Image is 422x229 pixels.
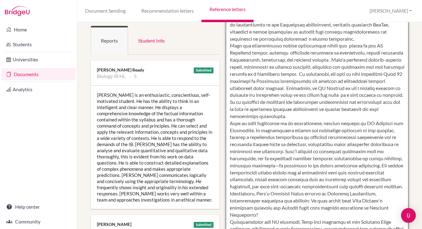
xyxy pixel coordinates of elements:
[5,6,30,16] img: Bridge-U
[1,68,76,80] a: Documents
[401,208,416,223] div: Open Intercom Messenger
[1,38,76,51] a: Students
[367,5,415,17] button: [PERSON_NAME]
[91,26,128,55] a: Reports
[97,73,126,79] li: Biology IB HL
[1,201,76,213] a: Help center
[97,67,213,73] div: [PERSON_NAME] Ready
[130,73,137,79] li: 5
[194,222,213,228] div: Submitted
[1,215,76,228] a: Community
[194,67,213,73] div: Submitted
[128,26,175,55] a: Student Info
[1,23,76,36] a: Home
[97,221,213,227] div: [PERSON_NAME]
[91,86,220,209] div: [PERSON_NAME] is an enthusiastic, conscientious, self-motivated student. He has the ability to th...
[1,53,76,66] a: Universities
[1,83,76,96] a: Analytics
